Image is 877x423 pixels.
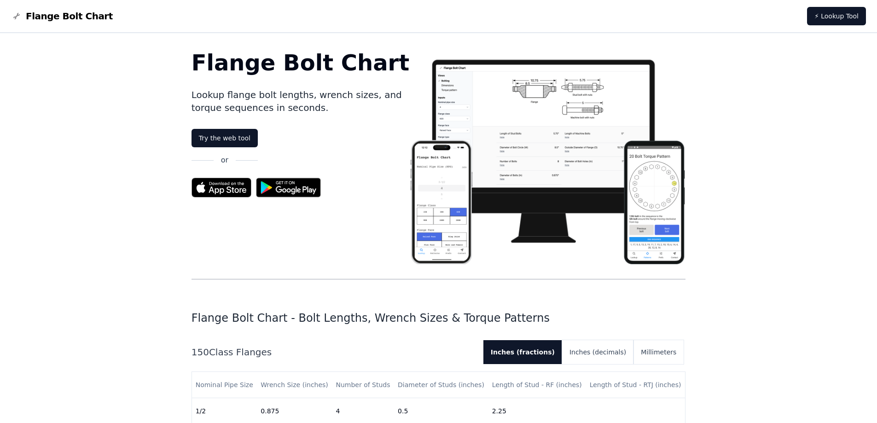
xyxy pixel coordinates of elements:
[192,52,410,74] h1: Flange Bolt Chart
[251,173,326,202] img: Get it on Google Play
[586,372,685,398] th: Length of Stud - RTJ (inches)
[807,7,866,25] a: ⚡ Lookup Tool
[11,10,113,23] a: Flange Bolt Chart LogoFlange Bolt Chart
[192,346,476,359] h2: 150 Class Flanges
[257,372,332,398] th: Wrench Size (inches)
[26,10,113,23] span: Flange Bolt Chart
[332,372,394,398] th: Number of Studs
[409,52,685,264] img: Flange bolt chart app screenshot
[192,88,410,114] p: Lookup flange bolt lengths, wrench sizes, and torque sequences in seconds.
[394,372,488,398] th: Diameter of Studs (inches)
[192,311,686,325] h1: Flange Bolt Chart - Bolt Lengths, Wrench Sizes & Torque Patterns
[11,11,22,22] img: Flange Bolt Chart Logo
[192,178,251,197] img: App Store badge for the Flange Bolt Chart app
[192,372,257,398] th: Nominal Pipe Size
[633,340,684,364] button: Millimeters
[483,340,562,364] button: Inches (fractions)
[192,129,258,147] a: Try the web tool
[221,155,228,166] p: or
[488,372,586,398] th: Length of Stud - RF (inches)
[562,340,633,364] button: Inches (decimals)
